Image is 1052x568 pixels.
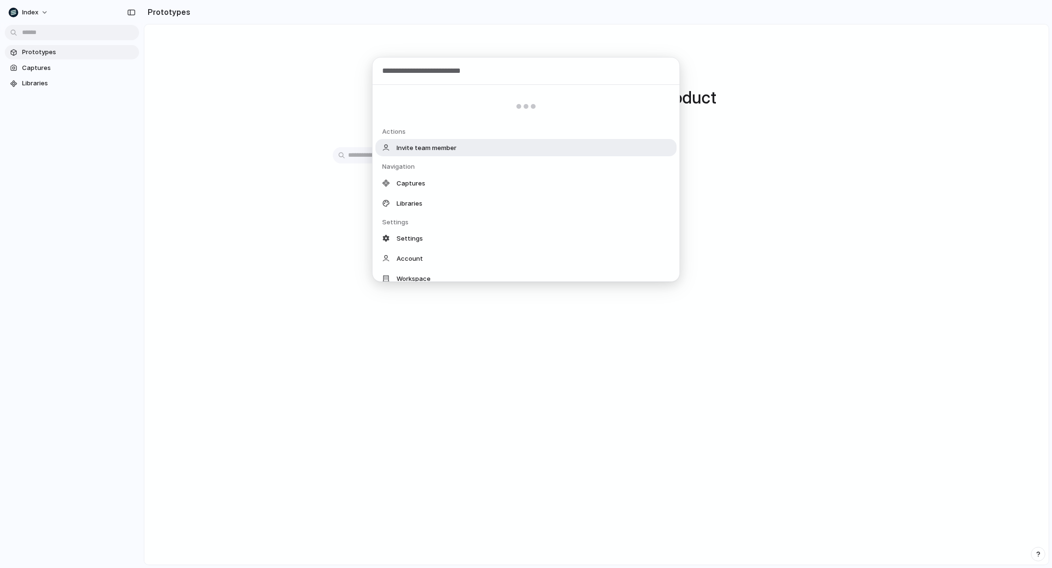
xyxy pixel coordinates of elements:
span: Settings [397,233,423,243]
span: Libraries [397,198,422,208]
span: Captures [397,178,425,188]
div: Suggestions [373,85,679,281]
div: Loading... [373,89,679,124]
div: Navigation [382,162,679,172]
span: Workspace [397,274,431,283]
span: Account [397,254,423,263]
span: Invite team member [397,143,456,152]
div: Actions [382,127,679,137]
div: Settings [382,218,679,227]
